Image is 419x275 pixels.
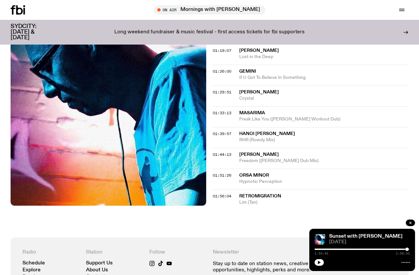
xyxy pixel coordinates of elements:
[22,268,41,273] a: Explore
[239,111,265,115] span: Masarima
[213,174,231,177] button: 01:51:26
[213,111,231,115] button: 01:33:13
[213,89,231,95] span: 01:29:51
[239,116,408,122] span: Freak Like You ([PERSON_NAME] Workout Dub)
[154,5,265,15] button: On AirMornings with [PERSON_NAME]
[239,48,279,53] span: [PERSON_NAME]
[114,29,305,35] p: Long weekend fundraiser & music festival - first access tickets for fbi supporters
[213,249,333,256] h4: Newsletter
[22,249,79,256] h4: Radio
[22,261,45,266] a: Schedule
[213,69,231,74] span: 01:26:00
[396,252,410,255] span: 1:56:55
[213,70,231,73] button: 01:26:00
[213,153,231,156] button: 01:44:13
[213,90,231,94] button: 01:29:51
[239,131,295,136] span: Hanoi [PERSON_NAME]
[213,131,231,136] span: 01:39:57
[239,69,256,74] span: Gemini
[329,240,410,245] span: [DATE]
[213,49,231,52] button: 01:19:07
[315,234,325,245] img: Simon Caldwell stands side on, looking downwards. He has headphones on. Behind him is a brightly ...
[213,132,231,136] button: 01:39:57
[11,24,53,41] h3: SYDCITY: [DATE] & [DATE]
[239,95,408,102] span: Crystal
[86,261,113,266] a: Support Us
[239,90,279,94] span: [PERSON_NAME]
[213,110,231,116] span: 01:33:13
[239,194,281,198] span: Retromigration
[149,249,206,256] h4: Follow
[213,194,231,198] button: 01:56:04
[86,249,143,256] h4: Station
[239,179,408,185] span: Hypnotic Perception
[213,261,333,273] p: Stay up to date on station news, creative opportunities, highlights, perks and more.
[213,173,231,178] span: 01:51:26
[213,152,231,157] span: 01:44:13
[213,48,231,53] span: 01:19:07
[315,252,328,255] span: 1:53:41
[239,199,408,206] span: Lim (Tan)
[239,152,279,157] span: [PERSON_NAME]
[239,75,408,81] span: If U Got To Believe In Something
[239,54,408,60] span: Lost in the Deep
[213,193,231,199] span: 01:56:04
[239,137,408,143] span: RHR (Rowdy Mix)
[239,158,408,164] span: Freedom ([PERSON_NAME] Dub Mix)
[239,173,269,178] span: Orsa Minor
[329,234,402,239] a: Sunset with [PERSON_NAME]
[86,268,108,273] a: About Us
